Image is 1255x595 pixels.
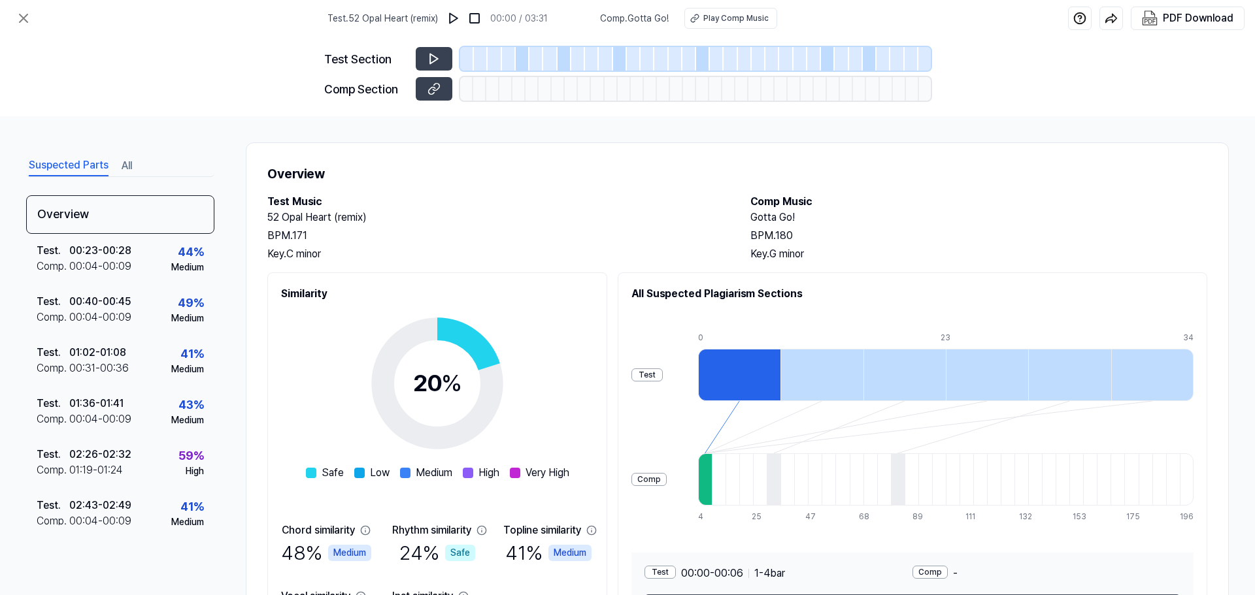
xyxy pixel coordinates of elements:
div: 153 [1073,511,1086,523]
div: Test [631,368,663,381]
div: 48 % [281,538,371,568]
div: 25 [752,511,765,523]
div: 89 [912,511,926,523]
div: 34 [1183,332,1194,344]
div: 00:04 - 00:09 [69,310,131,325]
img: share [1105,12,1118,25]
h1: Overview [267,164,1207,184]
img: help [1073,12,1086,25]
div: Medium [171,261,204,274]
span: 1 - 4 bar [754,566,785,581]
button: All [122,155,132,176]
div: Test Section [324,50,408,68]
div: Comp . [37,411,69,427]
div: Test [644,566,676,579]
div: 41 % [180,345,204,362]
img: stop [468,12,481,25]
div: 43 % [178,396,204,413]
div: Rhythm similarity [392,523,471,538]
div: Comp [912,566,948,579]
div: 111 [965,511,979,523]
div: Test . [37,294,69,310]
div: BPM. 171 [267,228,724,244]
div: Comp [631,473,667,486]
span: High [478,465,499,481]
div: Comp . [37,462,69,478]
div: Comp Section [324,80,408,98]
h2: All Suspected Plagiarism Sections [631,286,1194,302]
div: 68 [859,511,873,523]
div: 41 % [505,538,592,568]
span: Test . 52 Opal Heart (remix) [327,12,438,25]
h2: Similarity [281,286,594,302]
div: 02:43 - 02:49 [69,498,131,513]
div: 175 [1126,511,1140,523]
div: Medium [171,413,204,427]
div: Topline similarity [503,523,581,538]
div: 49 % [178,294,204,312]
div: Safe [445,545,475,561]
div: Play Comp Music [703,12,769,24]
h2: Gotta Go! [750,210,1207,225]
div: 00:04 - 00:09 [69,259,131,274]
div: Test . [37,447,69,462]
div: 23 [941,332,1023,344]
div: 00:23 - 00:28 [69,243,131,259]
span: Comp . Gotta Go! [600,12,669,25]
span: 00:00 - 00:06 [681,566,743,581]
span: Very High [526,465,569,481]
div: Comp . [37,361,69,376]
div: 4 [698,511,712,523]
div: PDF Download [1163,10,1233,27]
span: Safe [322,465,344,481]
div: 02:26 - 02:32 [69,447,131,462]
div: 01:02 - 01:08 [69,345,126,361]
div: 00:00 / 03:31 [490,12,548,25]
div: Medium [548,545,592,561]
div: Test . [37,243,69,259]
span: Medium [416,465,452,481]
div: 24 % [399,538,475,568]
div: - [912,566,1180,581]
button: PDF Download [1139,7,1236,29]
div: 01:19 - 01:24 [69,462,123,478]
div: Key. C minor [267,246,724,262]
div: 44 % [178,243,204,261]
div: 00:04 - 00:09 [69,411,131,427]
h2: 52 Opal Heart (remix) [267,210,724,225]
div: 0 [698,332,780,344]
div: Test . [37,396,69,411]
div: 196 [1180,511,1194,523]
div: 59 % [178,447,204,464]
div: Medium [328,545,371,561]
span: Low [370,465,390,481]
div: Medium [171,362,204,376]
div: Test . [37,345,69,361]
div: Overview [26,195,214,234]
div: 00:04 - 00:09 [69,513,131,529]
div: 01:36 - 01:41 [69,396,124,411]
img: play [447,12,460,25]
div: BPM. 180 [750,228,1207,244]
div: 47 [805,511,819,523]
div: Medium [171,312,204,325]
div: 41 % [180,498,204,515]
div: Comp . [37,513,69,529]
h2: Comp Music [750,194,1207,210]
div: Comp . [37,259,69,274]
button: Suspected Parts [29,155,109,176]
div: Chord similarity [282,523,355,538]
button: Play Comp Music [684,8,777,29]
div: Key. G minor [750,246,1207,262]
div: Comp . [37,310,69,325]
div: High [186,464,204,478]
img: PDF Download [1142,10,1158,26]
div: 132 [1019,511,1033,523]
div: Test . [37,498,69,513]
h2: Test Music [267,194,724,210]
div: 20 [413,366,462,401]
div: Medium [171,515,204,529]
div: 00:31 - 00:36 [69,361,129,376]
span: % [441,369,462,397]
